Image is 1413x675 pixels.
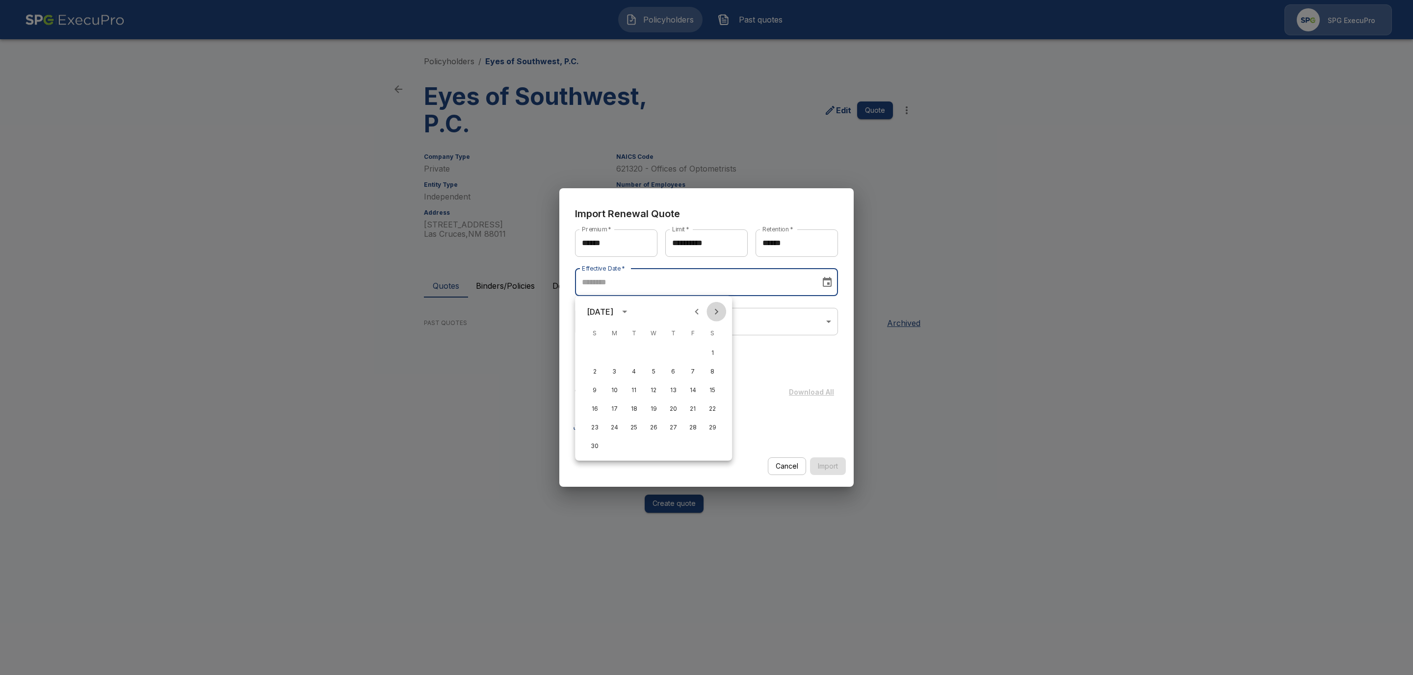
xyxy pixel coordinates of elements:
[587,306,613,318] div: [DATE]
[704,419,721,436] button: 29
[664,419,682,436] button: 27
[586,324,603,343] span: Sunday
[768,457,806,475] button: Cancel
[625,419,643,436] button: 25
[704,324,721,343] span: Saturday
[575,206,838,222] h6: Import Renewal Quote
[664,324,682,343] span: Thursday
[625,363,643,380] button: 4
[684,381,702,399] button: 14
[664,381,682,399] button: 13
[762,225,793,233] label: Retention
[706,302,726,322] button: Next month
[704,400,721,418] button: 22
[616,303,633,320] button: calendar view is open, switch to year view
[586,400,603,418] button: 16
[645,324,662,343] span: Wednesday
[645,381,662,399] button: 12
[704,363,721,380] button: 8
[645,419,662,436] button: 26
[645,400,662,418] button: 19
[664,400,682,418] button: 20
[586,363,603,380] button: 2
[625,381,643,399] button: 11
[586,419,603,436] button: 23
[605,400,623,418] button: 17
[704,344,721,362] button: 1
[625,400,643,418] button: 18
[586,437,603,455] button: 30
[605,419,623,436] button: 24
[684,324,702,343] span: Friday
[605,381,623,399] button: 10
[625,324,643,343] span: Tuesday
[582,225,611,233] label: Premium
[664,363,682,380] button: 6
[672,225,689,233] label: Limit
[605,363,623,380] button: 3
[687,302,706,322] button: Previous month
[684,363,702,380] button: 7
[605,324,623,343] span: Monday
[684,400,702,418] button: 21
[582,264,625,273] label: Effective Date
[817,273,837,292] button: Choose date
[586,381,603,399] button: 9
[645,363,662,380] button: 5
[704,381,721,399] button: 15
[684,419,702,436] button: 28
